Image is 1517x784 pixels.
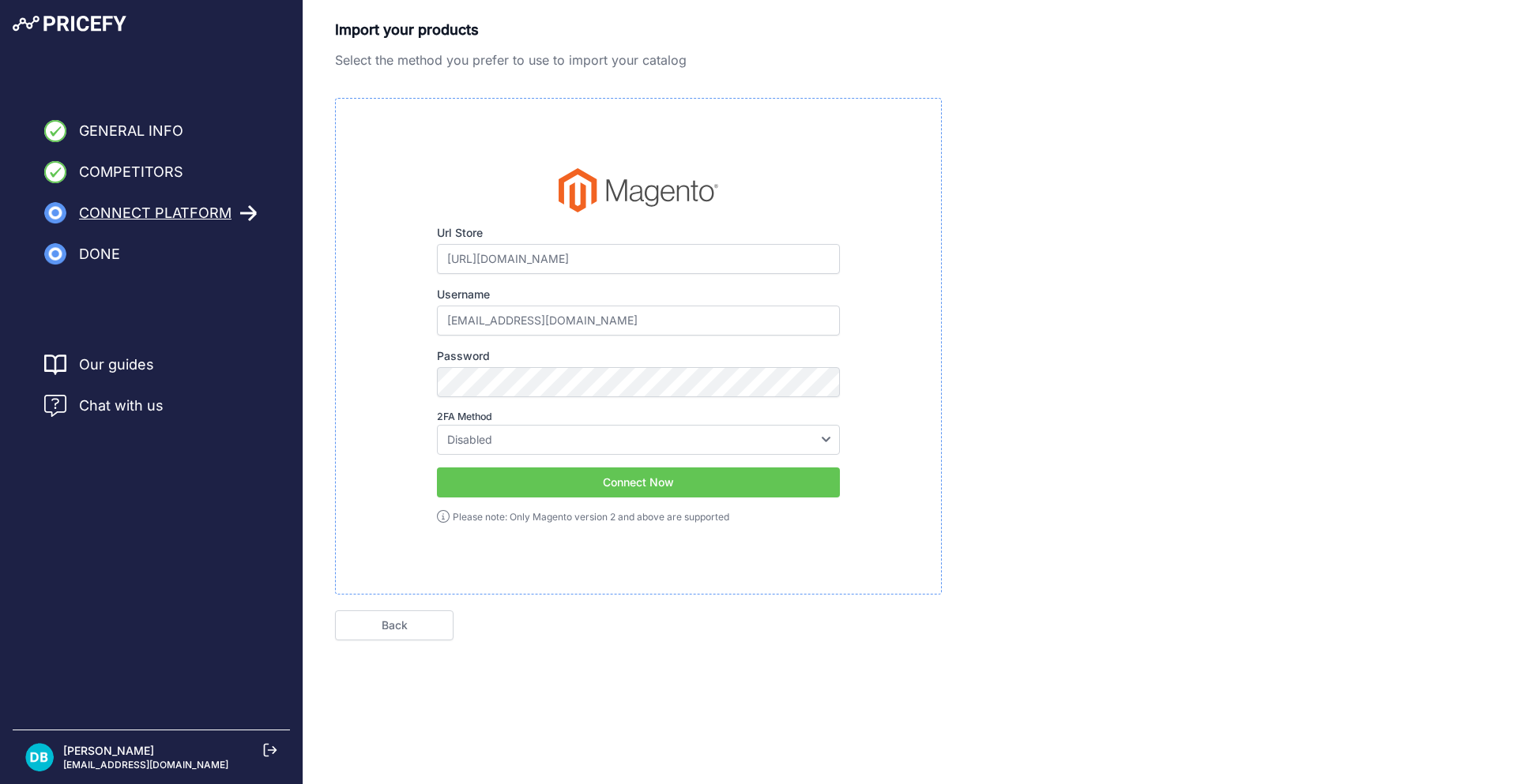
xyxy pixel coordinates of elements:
[79,243,120,265] span: Done
[453,511,729,523] div: Please note: Only Magento version 2 and above are supported
[335,19,942,41] p: Import your products
[335,51,942,69] p: Select the method you prefer to use to import your catalog
[437,287,840,302] label: Username
[335,610,454,640] a: Back
[63,743,228,759] p: [PERSON_NAME]
[63,759,228,771] p: [EMAIL_ADDRESS][DOMAIN_NAME]
[79,395,164,417] span: Chat with us
[79,120,183,142] span: General Info
[437,410,840,425] label: 2FA Method
[437,244,840,274] input: https://www.storeurl.com
[437,467,840,497] button: Connect Now
[79,202,232,224] span: Connect Platform
[44,395,164,417] a: Chat with us
[437,225,840,241] label: Url Store
[13,16,126,32] img: Pricefy Logo
[79,354,154,376] a: Our guides
[79,161,183,183] span: Competitors
[437,348,840,364] label: Password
